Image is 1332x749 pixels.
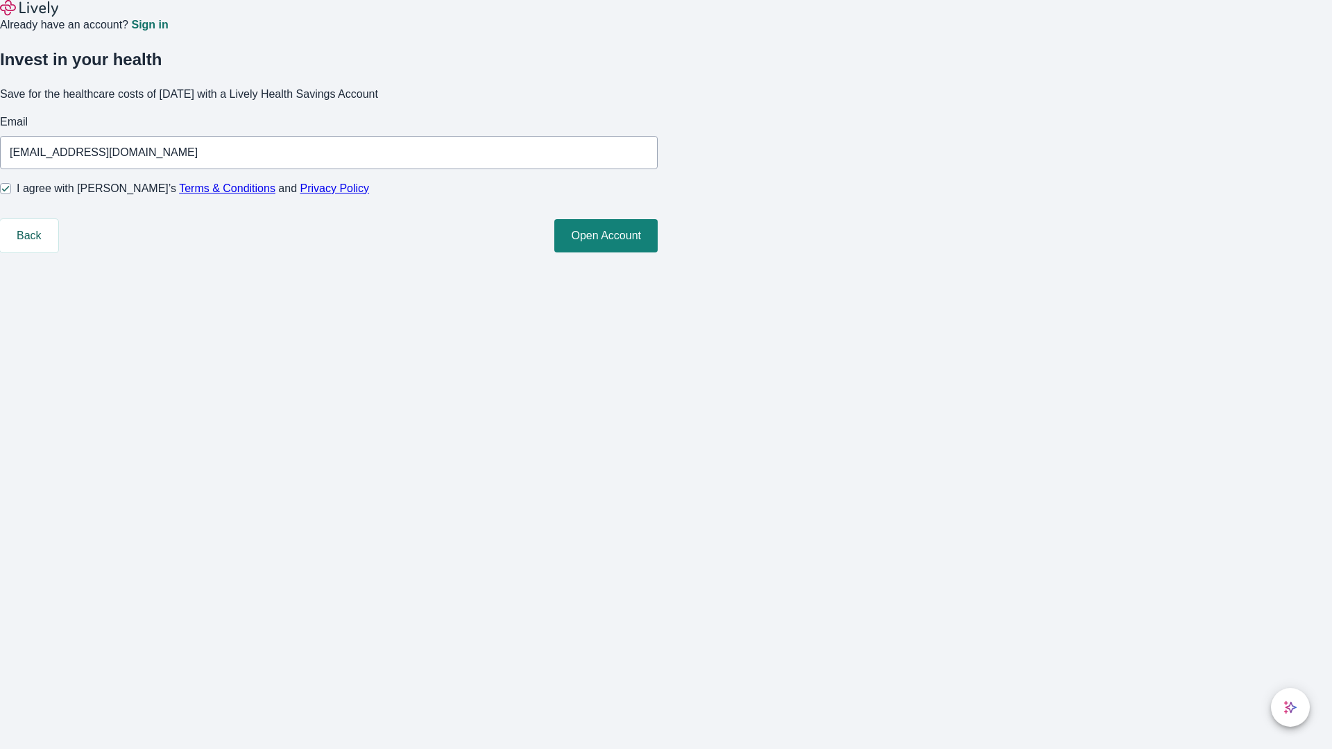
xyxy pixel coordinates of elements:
a: Privacy Policy [300,182,370,194]
svg: Lively AI Assistant [1283,700,1297,714]
a: Terms & Conditions [179,182,275,194]
span: I agree with [PERSON_NAME]’s and [17,180,369,197]
a: Sign in [131,19,168,31]
button: chat [1271,688,1310,727]
button: Open Account [554,219,658,252]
